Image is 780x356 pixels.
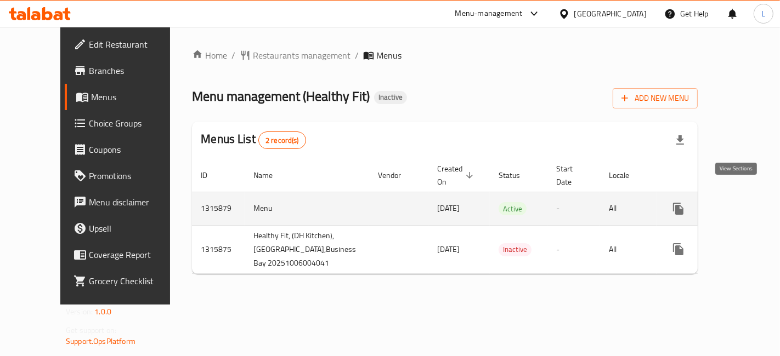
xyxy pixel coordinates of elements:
[66,323,116,337] span: Get support on:
[245,225,369,273] td: Healthy Fit, (DH Kitchen), [GEOGRAPHIC_DATA],Business Bay 20251006004041
[600,192,657,225] td: All
[89,274,182,288] span: Grocery Checklist
[89,169,182,182] span: Promotions
[376,49,402,62] span: Menus
[355,49,359,62] li: /
[621,91,689,105] span: Add New Menu
[89,196,182,209] span: Menu disclaimer
[245,192,369,225] td: Menu
[65,84,190,110] a: Menus
[65,242,190,268] a: Coverage Report
[89,38,182,51] span: Edit Restaurant
[253,49,351,62] span: Restaurants management
[499,169,534,182] span: Status
[240,49,351,62] a: Restaurants management
[65,189,190,215] a: Menu disclaimer
[556,162,587,188] span: Start Date
[547,225,600,273] td: -
[437,242,460,256] span: [DATE]
[89,248,182,261] span: Coverage Report
[65,58,190,84] a: Branches
[692,236,718,262] button: Change Status
[657,159,779,192] th: Actions
[65,163,190,189] a: Promotions
[374,91,407,104] div: Inactive
[192,49,698,62] nav: breadcrumb
[609,169,643,182] span: Locale
[65,110,190,136] a: Choice Groups
[259,135,306,146] span: 2 record(s)
[499,202,527,215] div: Active
[65,215,190,242] a: Upsell
[547,192,600,225] td: -
[258,131,306,149] div: Total records count
[253,169,287,182] span: Name
[66,305,93,319] span: Version:
[378,169,415,182] span: Vendor
[600,225,657,273] td: All
[192,49,227,62] a: Home
[613,88,698,108] button: Add New Menu
[65,136,190,163] a: Coupons
[499,243,532,256] div: Inactive
[89,143,182,156] span: Coupons
[201,131,306,149] h2: Menus List
[437,162,477,188] span: Created On
[65,31,190,58] a: Edit Restaurant
[437,201,460,215] span: [DATE]
[455,7,523,20] div: Menu-management
[192,84,370,108] span: Menu management ( Healthy Fit )
[201,169,222,182] span: ID
[94,305,111,319] span: 1.0.0
[574,8,647,20] div: [GEOGRAPHIC_DATA]
[192,159,779,274] table: enhanced table
[91,90,182,104] span: Menus
[65,268,190,294] a: Grocery Checklist
[89,117,182,130] span: Choice Groups
[231,49,235,62] li: /
[89,64,182,77] span: Branches
[499,203,527,215] span: Active
[192,225,245,273] td: 1315875
[89,222,182,235] span: Upsell
[761,8,765,20] span: L
[66,334,135,348] a: Support.OpsPlatform
[665,236,692,262] button: more
[667,127,693,153] div: Export file
[192,192,245,225] td: 1315879
[374,93,407,102] span: Inactive
[665,196,692,222] button: more
[499,243,532,256] span: Inactive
